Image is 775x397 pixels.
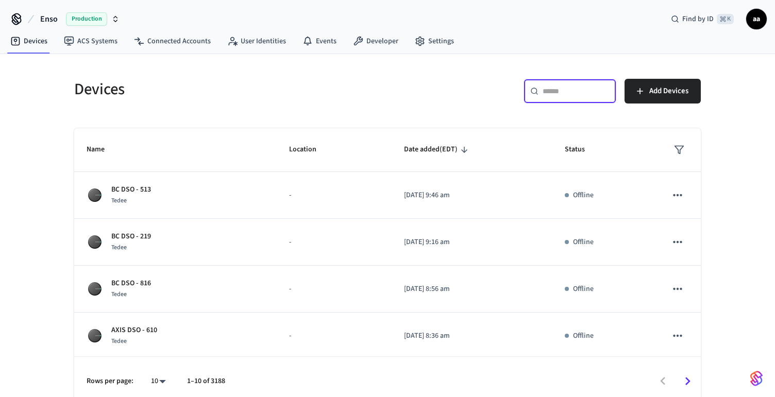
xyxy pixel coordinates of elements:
p: BC DSO - 816 [111,278,151,289]
span: aa [747,10,766,28]
a: ACS Systems [56,32,126,50]
p: Rows per page: [87,376,133,387]
p: Offline [573,284,594,295]
p: - [289,284,379,295]
p: - [289,331,379,341]
p: Offline [573,237,594,248]
span: Add Devices [649,84,688,98]
button: Go to next page [676,369,700,393]
span: Location [289,142,330,158]
a: Settings [407,32,462,50]
span: Enso [40,13,58,25]
p: [DATE] 9:16 am [404,237,540,248]
span: Tedee [111,243,127,252]
span: Date added(EDT) [404,142,471,158]
a: Events [294,32,345,50]
img: SeamLogoGradient.69752ec5.svg [750,370,763,387]
a: Devices [2,32,56,50]
div: Find by ID⌘ K [663,10,742,28]
p: BC DSO - 513 [111,184,151,195]
a: Connected Accounts [126,32,219,50]
span: Tedee [111,196,127,205]
span: Name [87,142,118,158]
img: Tedee Smart Lock [87,187,103,203]
span: ⌘ K [717,14,734,24]
div: 10 [146,374,171,389]
span: Tedee [111,290,127,299]
h5: Devices [74,79,381,100]
a: User Identities [219,32,294,50]
a: Developer [345,32,407,50]
span: Status [565,142,598,158]
img: Tedee Smart Lock [87,327,103,344]
span: Production [66,12,107,26]
span: Find by ID [682,14,714,24]
img: Tedee Smart Lock [87,281,103,297]
p: AXIS DSO - 610 [111,325,157,336]
p: [DATE] 9:46 am [404,190,540,201]
p: 1–10 of 3188 [187,376,225,387]
img: Tedee Smart Lock [87,234,103,250]
span: Tedee [111,337,127,346]
p: Offline [573,190,594,201]
button: aa [746,9,767,29]
p: - [289,190,379,201]
p: [DATE] 8:36 am [404,331,540,341]
p: BC DSO - 219 [111,231,151,242]
p: [DATE] 8:56 am [404,284,540,295]
button: Add Devices [625,79,701,103]
p: - [289,237,379,248]
p: Offline [573,331,594,341]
